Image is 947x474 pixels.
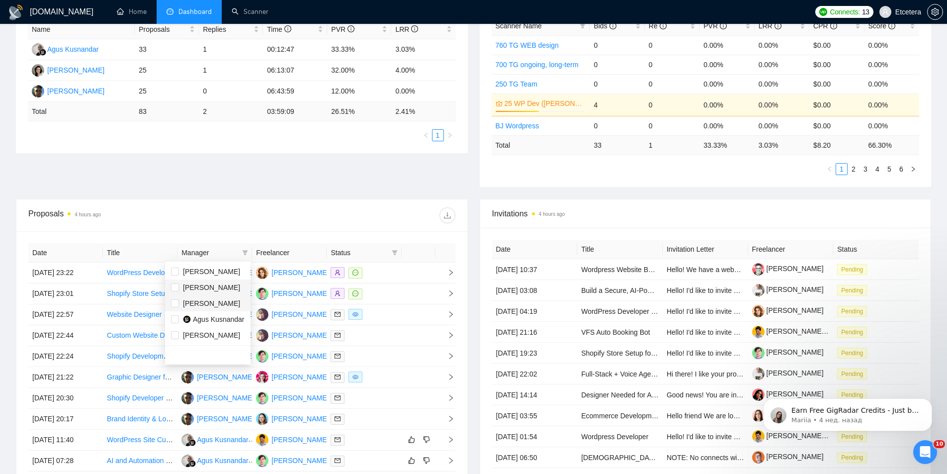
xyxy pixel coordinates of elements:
[240,245,250,260] span: filter
[848,164,859,175] a: 2
[197,413,254,424] div: [PERSON_NAME]
[645,74,699,94] td: 0
[183,268,240,276] span: [PERSON_NAME]
[910,166,916,172] span: right
[335,395,341,401] span: mail
[928,8,943,16] span: setting
[199,81,263,102] td: 0
[181,373,254,380] a: AP[PERSON_NAME]
[271,267,329,278] div: [PERSON_NAME]
[103,284,177,304] td: Shopify Store Setup for Supplement Brand (Dawn Theme)
[752,263,765,276] img: c1Ztns_PlkZmqQg2hxOAB3KrB-2UgfwRbY9QtdsXzD6WDZPCtFtyWXKn0el6RrVcf5
[824,163,836,175] button: left
[492,259,578,280] td: [DATE] 10:37
[577,301,663,322] td: WordPress Developer Support
[408,436,415,444] span: like
[197,455,249,466] div: Agus Kusnandar
[199,39,263,60] td: 1
[107,373,294,381] a: Graphic Designer for Modern Charity Sponsorship Packages
[263,60,327,81] td: 06:13:07
[440,211,455,219] span: download
[492,280,578,301] td: [DATE] 03:08
[809,35,864,55] td: $0.00
[32,85,44,97] img: AP
[752,284,765,296] img: c1Hg7SEEXlRSL7qw9alyXYuBTAoT3mZQnK_sLPzbWuX01cxZ_vFNQqRjIsovb9WlI0
[860,163,871,175] li: 3
[896,164,907,175] a: 6
[864,55,919,74] td: 0.00%
[862,6,869,17] span: 13
[837,452,867,463] span: Pending
[203,24,252,35] span: Replies
[824,163,836,175] li: Previous Page
[39,49,46,56] img: gigradar-bm.png
[181,434,194,446] img: AK
[895,163,907,175] li: 6
[755,94,809,116] td: 0.00%
[232,7,268,16] a: searchScanner
[837,370,871,378] a: Pending
[439,290,454,297] span: right
[271,330,329,341] div: [PERSON_NAME]
[271,309,329,320] div: [PERSON_NAME]
[884,164,895,175] a: 5
[907,163,919,175] button: right
[263,81,327,102] td: 06:43:59
[271,413,329,424] div: [PERSON_NAME]
[581,412,661,420] a: Ecommerce Development
[199,20,263,39] th: Replies
[421,434,432,446] button: dislike
[432,130,443,141] a: 1
[32,87,104,95] a: AP[PERSON_NAME]
[335,332,341,338] span: mail
[594,22,616,30] span: Bids
[752,369,824,377] a: [PERSON_NAME]
[256,413,268,425] img: VY
[423,132,429,138] span: left
[135,60,199,81] td: 25
[256,456,329,464] a: DM[PERSON_NAME]
[43,29,172,274] span: Earn Free GigRadar Credits - Just by Sharing Your Story! 💬 Want more credits for sending proposal...
[43,38,172,47] p: Message from Mariia, sent 4 нед. назад
[590,55,644,74] td: 0
[836,163,848,175] li: 1
[135,81,199,102] td: 25
[752,347,765,359] img: c1WxvaZJbEkjYskB_NLkd46d563zNhCYqpob2QYOt_ABmdev5F_TzxK5jj4umUDMAG
[256,329,268,342] img: PS
[107,289,326,297] a: Shopify Store Setup for Supplement Brand ([PERSON_NAME] Theme)
[809,55,864,74] td: $0.00
[331,25,354,33] span: PVR
[199,60,263,81] td: 1
[197,392,254,403] div: [PERSON_NAME]
[32,45,99,53] a: AKAgus Kusnandar
[649,22,667,30] span: Re
[496,22,542,30] span: Scanner Name
[391,81,455,102] td: 0.00%
[755,135,809,155] td: 3.03 %
[135,39,199,60] td: 33
[32,66,104,74] a: TT[PERSON_NAME]
[505,98,584,109] a: 25 WP Dev ([PERSON_NAME] B)
[411,25,418,32] span: info-circle
[335,311,341,317] span: mail
[663,240,748,259] th: Invitation Letter
[103,243,177,263] th: Title
[809,74,864,94] td: $0.00
[28,284,103,304] td: [DATE] 23:01
[420,129,432,141] li: Previous Page
[135,20,199,39] th: Proposals
[197,434,249,445] div: Agus Kusnandar
[813,22,837,30] span: CPR
[15,21,184,54] div: message notification from Mariia, 4 нед. назад. Earn Free GigRadar Credits - Just by Sharing Your...
[335,416,341,422] span: mail
[699,94,754,116] td: 0.00%
[927,8,943,16] a: setting
[581,454,916,462] a: [DEMOGRAPHIC_DATA] Speakers of Tamil – Talent Bench for Future Managed Services Recording Projects
[864,35,919,55] td: 0.00%
[107,352,274,360] a: Shopify Development and Branding Specialist Needed
[181,371,194,383] img: AP
[256,371,268,383] img: AS
[352,270,358,276] span: message
[8,4,24,20] img: logo
[271,372,329,382] div: [PERSON_NAME]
